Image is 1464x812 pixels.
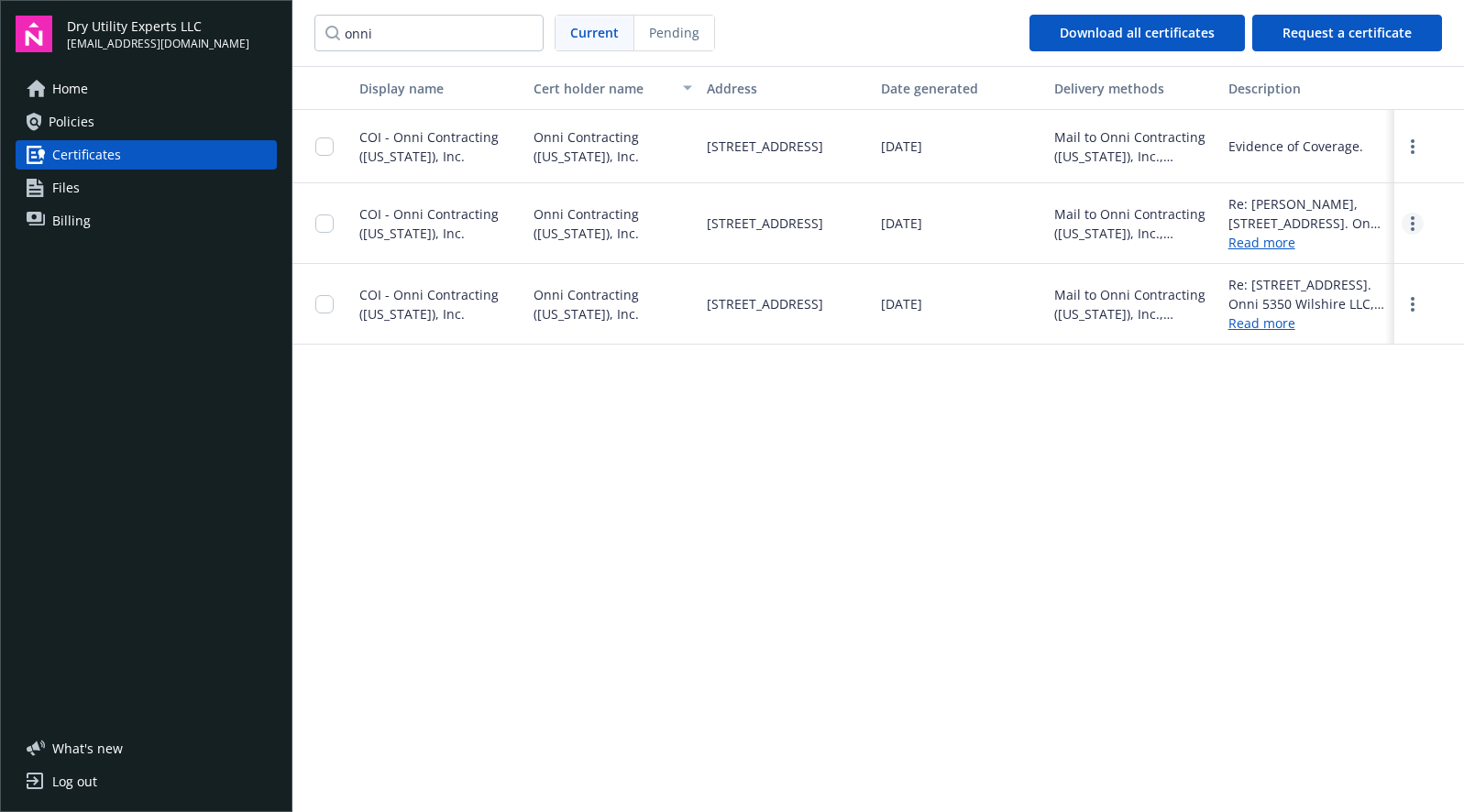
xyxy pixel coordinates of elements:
button: Delivery methods [1047,66,1221,110]
span: COI - Onni Contracting ([US_STATE]), Inc. [359,205,499,242]
button: Description [1221,66,1395,110]
div: Mail to Onni Contracting ([US_STATE]), Inc., [STREET_ADDRESS] [1054,285,1214,324]
div: Description [1228,79,1388,98]
button: Cert holder name [526,66,700,110]
span: Home [52,74,88,104]
span: COI - Onni Contracting ([US_STATE]), Inc. [359,286,499,323]
a: Read more [1228,313,1388,333]
span: Pending [634,16,714,50]
input: Toggle Row Selected [315,137,334,156]
button: Address [699,66,874,110]
button: Date generated [874,66,1048,110]
span: Certificates [52,140,121,170]
span: [EMAIL_ADDRESS][DOMAIN_NAME] [67,36,249,52]
span: Request a certificate [1282,24,1412,41]
div: Re: [PERSON_NAME], [STREET_ADDRESS]. Onni Contracting ([US_STATE]), Inc., Onni [PERSON_NAME] LLC,... [1228,194,1388,233]
span: [STREET_ADDRESS] [707,137,823,156]
a: Files [16,173,277,203]
div: Cert holder name [534,79,673,98]
span: Files [52,173,80,203]
a: Billing [16,206,277,236]
span: [DATE] [881,294,922,313]
a: Policies [16,107,277,137]
input: Toggle Row Selected [315,295,334,313]
span: [DATE] [881,214,922,233]
span: Onni Contracting ([US_STATE]), Inc. [534,204,693,243]
div: Date generated [881,79,1040,98]
span: Policies [49,107,94,137]
div: Display name [359,79,519,98]
button: Download all certificates [1029,15,1245,51]
span: COI - Onni Contracting ([US_STATE]), Inc. [359,128,499,165]
div: Address [707,79,866,98]
a: more [1402,293,1424,315]
div: Mail to Onni Contracting ([US_STATE]), Inc., [STREET_ADDRESS] [1054,204,1214,243]
input: Toggle Row Selected [315,214,334,233]
button: Dry Utility Experts LLC[EMAIL_ADDRESS][DOMAIN_NAME] [67,16,277,52]
span: [STREET_ADDRESS] [707,294,823,313]
span: [DATE] [881,137,922,156]
button: Display name [352,66,526,110]
a: more [1402,213,1424,235]
a: Read more [1228,233,1388,252]
span: [STREET_ADDRESS] [707,214,823,233]
a: Home [16,74,277,104]
span: Pending [649,23,699,42]
span: Onni Contracting ([US_STATE]), Inc. [534,285,693,324]
img: navigator-logo.svg [16,16,52,52]
span: Onni Contracting ([US_STATE]), Inc. [534,127,693,166]
a: more [1402,136,1424,158]
a: Certificates [16,140,277,170]
span: What ' s new [52,739,123,758]
div: Delivery methods [1054,79,1214,98]
button: What's new [16,739,152,758]
div: Evidence of Coverage. [1228,137,1363,156]
span: Billing [52,206,91,236]
input: Filter certificates... [314,15,544,51]
div: Download all certificates [1060,16,1215,50]
div: Re: [STREET_ADDRESS]. Onni 5350 Wilshire LLC, Onni Contracting ([US_STATE]), Inc., Onni Managemen... [1228,275,1388,313]
button: Request a certificate [1252,15,1442,51]
div: Log out [52,767,97,796]
div: Mail to Onni Contracting ([US_STATE]), Inc., [STREET_ADDRESS] [1054,127,1214,166]
span: Current [570,23,619,42]
span: Dry Utility Experts LLC [67,16,249,36]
